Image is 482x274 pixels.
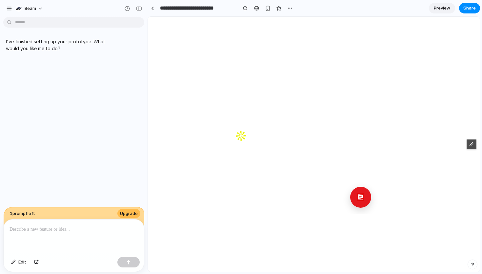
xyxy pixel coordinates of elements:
button: Upgrade [117,209,140,218]
span: Share [463,5,476,11]
span: Edit [18,259,26,265]
span: Preview [434,5,450,11]
button: beam [13,3,46,14]
img: Chat [107,177,115,184]
button: Edit [8,257,30,267]
button: Share [459,3,480,13]
span: 1 prompt left [10,210,35,217]
p: I've finished setting up your prototype. What would you like me to do? [6,38,115,52]
span: Upgrade [120,210,138,217]
a: Preview [429,3,455,13]
button: Open chat window [100,170,121,191]
span: beam [25,5,36,12]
